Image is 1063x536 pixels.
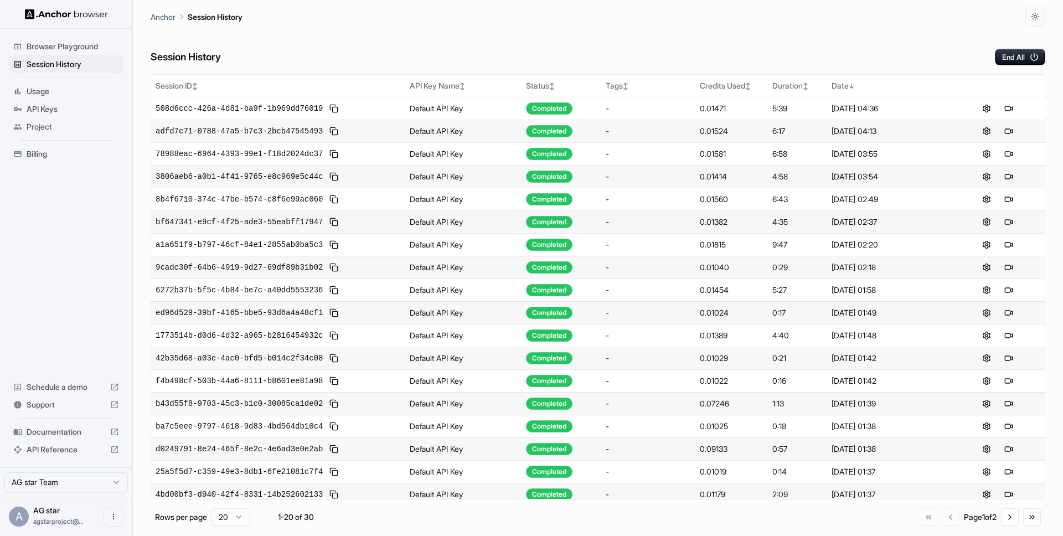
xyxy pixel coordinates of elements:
div: 0.01454 [700,285,763,296]
span: agstarproject@gmail.com [33,517,84,525]
div: - [606,239,691,250]
div: Usage [9,83,123,100]
div: 1:13 [772,398,822,409]
div: - [606,148,691,159]
div: Completed [526,284,572,296]
div: 0.09133 [700,444,763,455]
div: 0.01179 [700,489,763,500]
div: [DATE] 01:42 [832,375,946,386]
div: 0.01382 [700,217,763,228]
div: Schedule a demo [9,378,123,396]
div: - [606,466,691,477]
div: [DATE] 01:58 [832,285,946,296]
div: 0.01040 [700,262,763,273]
div: Completed [526,398,572,410]
div: 0.01414 [700,171,763,182]
div: - [606,444,691,455]
div: Completed [526,466,572,478]
div: Duration [772,80,822,91]
div: 0.07246 [700,398,763,409]
div: 0:21 [772,353,822,364]
div: 0.01471 [700,103,763,114]
div: [DATE] 02:20 [832,239,946,250]
td: Default API Key [405,210,522,233]
div: 0.01029 [700,353,763,364]
div: - [606,489,691,500]
div: - [606,375,691,386]
div: - [606,307,691,318]
span: ↕ [623,82,628,90]
div: - [606,421,691,432]
div: - [606,103,691,114]
div: 6:43 [772,194,822,205]
td: Default API Key [405,483,522,506]
div: Support [9,396,123,414]
div: 2:09 [772,489,822,500]
span: ed96d529-39bf-4165-bbe5-93d6a4a48cf1 [156,307,323,318]
div: 6:58 [772,148,822,159]
div: 0:17 [772,307,822,318]
span: Project [27,121,119,132]
span: 4bd00bf3-d940-42f4-8331-14b252602133 [156,489,323,500]
div: 9:47 [772,239,822,250]
span: bf647341-e9cf-4f25-ade3-55eabff17947 [156,217,323,228]
div: Documentation [9,423,123,441]
div: Session History [9,55,123,73]
div: [DATE] 01:49 [832,307,946,318]
nav: breadcrumb [151,11,242,23]
p: Anchor [151,11,176,23]
div: [DATE] 01:37 [832,466,946,477]
span: API Reference [27,444,106,455]
span: 42b35d68-a03e-4ac0-bfd5-b014c2f34c08 [156,353,323,364]
span: a1a651f9-b797-46cf-84e1-2855ab0ba5c3 [156,239,323,250]
td: Default API Key [405,301,522,324]
div: [DATE] 03:54 [832,171,946,182]
div: - [606,194,691,205]
div: [DATE] 01:38 [832,444,946,455]
div: 1-20 of 30 [268,512,323,523]
span: 1773514b-d0d6-4d32-a965-b2816454932c [156,330,323,341]
div: Billing [9,145,123,163]
div: - [606,171,691,182]
button: Open menu [104,507,123,527]
div: 5:39 [772,103,822,114]
div: API Reference [9,441,123,458]
div: - [606,217,691,228]
span: 25a5f5d7-c359-49e3-8db1-6fe21081c7f4 [156,466,323,477]
span: 3806aeb6-a0b1-4f41-9765-e8c969e5c44c [156,171,323,182]
div: - [606,398,691,409]
div: 0:16 [772,375,822,386]
div: Completed [526,216,572,228]
div: - [606,353,691,364]
div: [DATE] 04:36 [832,103,946,114]
div: [DATE] 02:49 [832,194,946,205]
div: Completed [526,488,572,501]
div: Tags [606,80,691,91]
div: 4:35 [772,217,822,228]
div: - [606,285,691,296]
span: ↕ [745,82,751,90]
div: 0.01024 [700,307,763,318]
div: 0.01560 [700,194,763,205]
div: [DATE] 01:38 [832,421,946,432]
span: 9cadc30f-64b6-4919-9d27-69df89b31b02 [156,262,323,273]
td: Default API Key [405,415,522,437]
span: b43d55f8-9703-45c3-b1c0-30085ca1de02 [156,398,323,409]
div: A [9,507,29,527]
div: API Keys [9,100,123,118]
div: API Key Name [410,80,517,91]
td: Default API Key [405,460,522,483]
div: 0.01022 [700,375,763,386]
span: ↕ [549,82,555,90]
h6: Session History [151,49,221,65]
div: - [606,262,691,273]
div: [DATE] 04:13 [832,126,946,137]
div: 0:57 [772,444,822,455]
span: API Keys [27,104,119,115]
span: ba7c5eee-9797-4618-9d83-4bd564db10c4 [156,421,323,432]
p: Session History [188,11,242,23]
td: Default API Key [405,392,522,415]
td: Default API Key [405,165,522,188]
div: Status [526,80,597,91]
div: 0.01815 [700,239,763,250]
